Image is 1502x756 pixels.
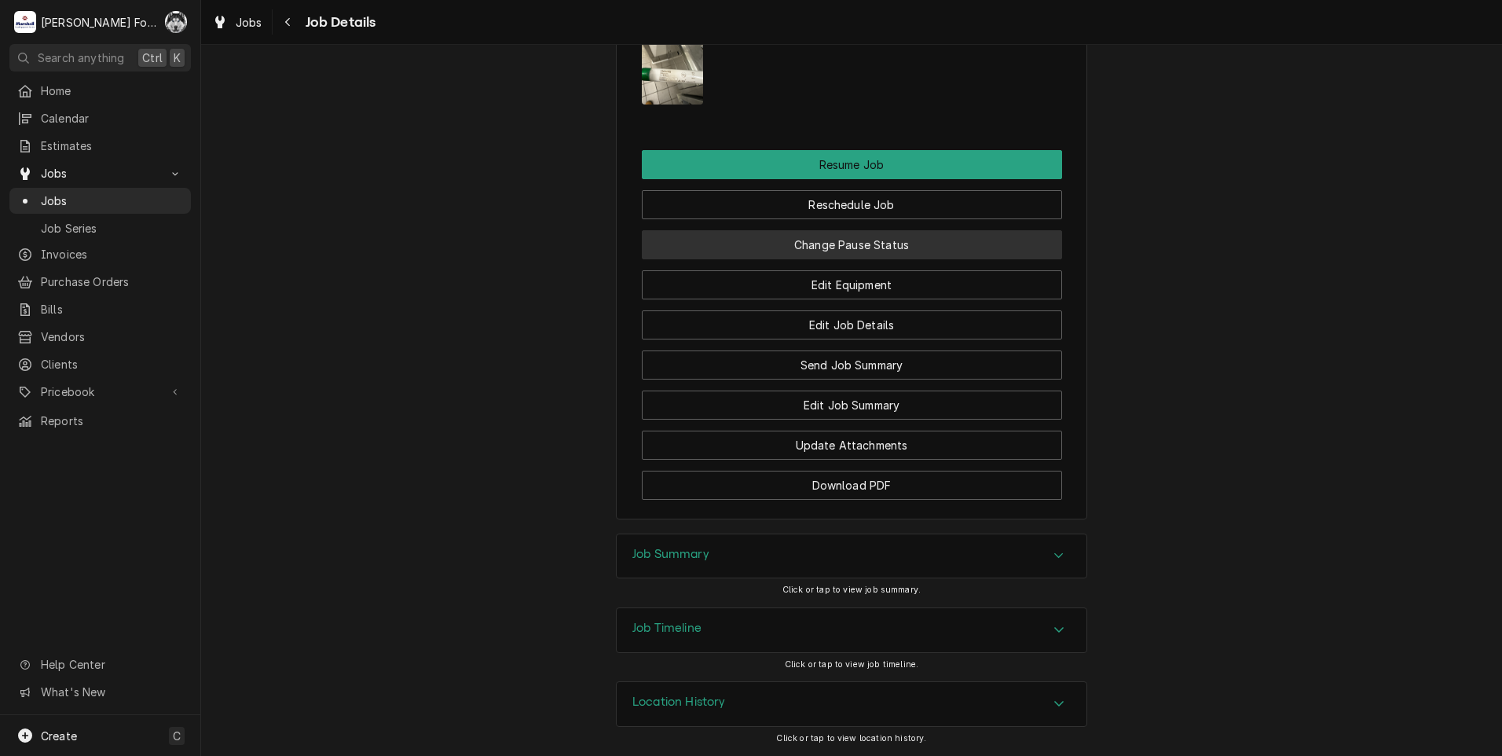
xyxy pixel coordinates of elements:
span: Reports [41,413,183,429]
span: Calendar [41,110,183,127]
span: Pricebook [41,384,159,400]
a: Bills [9,296,191,322]
button: Edit Job Summary [642,391,1062,420]
div: Job Timeline [616,607,1087,653]
a: Job Series [9,215,191,241]
a: Home [9,78,191,104]
span: Click or tap to view location history. [776,733,926,743]
div: Accordion Header [617,534,1086,578]
button: Send Job Summary [642,350,1062,380]
div: Button Group [642,150,1062,500]
div: [PERSON_NAME] Food Equipment Service [41,14,156,31]
a: Go to Jobs [9,160,191,186]
button: Accordion Details Expand Trigger [617,682,1086,726]
span: C [173,728,181,744]
a: Reports [9,408,191,434]
h3: Job Timeline [632,621,702,636]
div: Button Group Row [642,150,1062,179]
span: Home [41,83,183,99]
span: K [174,50,181,66]
span: Help Center [41,656,181,673]
span: Invoices [41,246,183,262]
a: Jobs [9,188,191,214]
div: Button Group Row [642,259,1062,299]
div: Button Group Row [642,420,1062,460]
img: NfaZP1uyQJaOi6MLArOc [642,22,704,105]
div: Button Group Row [642,380,1062,420]
span: Job Series [41,220,183,237]
span: Jobs [41,193,183,209]
div: Accordion Header [617,682,1086,726]
span: Vendors [41,328,183,345]
a: Invoices [9,241,191,267]
span: Purchase Orders [41,273,183,290]
span: What's New [41,684,181,700]
span: Ctrl [142,50,163,66]
div: Chris Murphy (103)'s Avatar [165,11,187,33]
div: Button Group Row [642,299,1062,339]
button: Resume Job [642,150,1062,179]
span: Attachments [642,9,1062,117]
div: Location History [616,681,1087,727]
div: Button Group Row [642,339,1062,380]
span: Create [41,729,77,743]
span: Job Details [301,12,376,33]
span: Bills [41,301,183,317]
a: Purchase Orders [9,269,191,295]
div: C( [165,11,187,33]
div: Button Group Row [642,219,1062,259]
div: Button Group Row [642,179,1062,219]
a: Estimates [9,133,191,159]
a: Go to What's New [9,679,191,705]
div: Button Group Row [642,460,1062,500]
button: Download PDF [642,471,1062,500]
button: Change Pause Status [642,230,1062,259]
span: Search anything [38,50,124,66]
a: Clients [9,351,191,377]
a: Go to Pricebook [9,379,191,405]
button: Reschedule Job [642,190,1062,219]
div: Job Summary [616,534,1087,579]
a: Go to Help Center [9,651,191,677]
a: Calendar [9,105,191,131]
span: Jobs [41,165,159,182]
span: Click or tap to view job summary. [782,585,921,595]
button: Accordion Details Expand Trigger [617,608,1086,652]
button: Edit Job Details [642,310,1062,339]
span: Estimates [41,138,183,154]
span: Jobs [236,14,262,31]
button: Edit Equipment [642,270,1062,299]
a: Vendors [9,324,191,350]
div: M [14,11,36,33]
button: Accordion Details Expand Trigger [617,534,1086,578]
button: Update Attachments [642,431,1062,460]
span: Click or tap to view job timeline. [785,659,918,670]
button: Search anythingCtrlK [9,44,191,72]
h3: Location History [632,695,726,710]
span: Clients [41,356,183,372]
h3: Job Summary [632,547,709,562]
a: Jobs [206,9,269,35]
div: Marshall Food Equipment Service's Avatar [14,11,36,33]
button: Navigate back [276,9,301,35]
div: Accordion Header [617,608,1086,652]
